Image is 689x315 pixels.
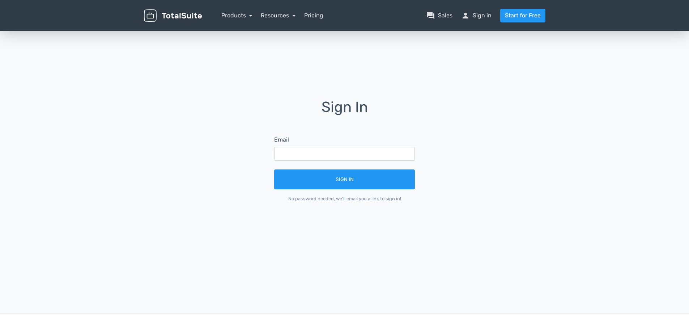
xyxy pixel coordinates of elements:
a: Start for Free [500,9,545,22]
label: Email [274,135,289,144]
a: Products [221,12,252,19]
h1: Sign In [264,99,425,125]
img: TotalSuite for WordPress [144,9,202,22]
a: Pricing [304,11,323,20]
a: personSign in [461,11,492,20]
button: Sign In [274,169,415,189]
a: question_answerSales [426,11,452,20]
span: question_answer [426,11,435,20]
span: person [461,11,470,20]
a: Resources [261,12,295,19]
div: No password needed, we'll email you a link to sign in! [274,195,415,202]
